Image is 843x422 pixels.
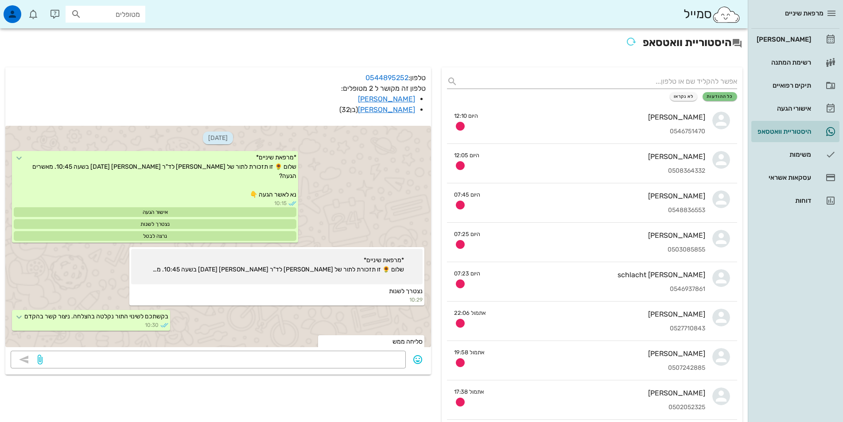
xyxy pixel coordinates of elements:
img: SmileCloud logo [712,6,741,23]
a: [PERSON_NAME] [751,29,839,50]
small: היום 12:05 [454,151,479,159]
input: אפשר להקליד שם או טלפון... [461,74,737,89]
div: [PERSON_NAME] schlacht [487,271,705,279]
a: 0544895252 [365,74,408,82]
span: [DATE] [203,132,233,144]
div: רשימת המתנה [755,59,811,66]
small: היום 07:25 [454,230,480,238]
a: עסקאות אשראי [751,167,839,188]
div: [PERSON_NAME] [485,113,705,121]
div: [PERSON_NAME] [493,310,705,318]
a: [PERSON_NAME] [358,95,415,103]
span: *מרפאת שיניים* שלום 🌻 זו תזכורת לתור של [PERSON_NAME] לד"ר [PERSON_NAME] [DATE] בשעה 10:45. מאשרי... [150,256,404,283]
div: משימות [755,151,811,158]
div: [PERSON_NAME] [755,36,811,43]
span: 10:30 [145,321,159,329]
div: 0508364332 [486,167,705,175]
span: נצטרך לשנות [389,287,423,295]
a: תגהיסטוריית וואטסאפ [751,121,839,142]
a: דוחות [751,190,839,211]
span: לא נקראו [674,94,694,99]
div: 0503085855 [487,246,705,254]
a: משימות [751,144,839,165]
span: 10:15 [274,199,287,207]
small: אתמול 22:06 [454,309,486,317]
small: אתמול 17:38 [454,387,484,396]
div: 0502052325 [491,404,705,411]
button: לא נקראו [670,92,698,101]
small: היום 12:10 [454,112,478,120]
div: עסקאות אשראי [755,174,811,181]
div: נרצה לבטל [14,231,296,241]
span: 32 [342,105,350,114]
span: מרפאת שיניים [785,9,824,17]
div: תיקים רפואיים [755,82,811,89]
div: 0546937861 [487,286,705,293]
div: 0507242885 [492,364,705,372]
div: אישורי הגעה [755,105,811,112]
p: טלפון: [11,73,426,83]
div: [PERSON_NAME] [491,389,705,397]
button: כל ההודעות [703,92,737,101]
div: [PERSON_NAME] [492,349,705,358]
h2: היסטוריית וואטסאפ [5,34,742,53]
span: כל ההודעות [707,94,733,99]
div: 0546751470 [485,128,705,136]
span: תג [26,7,31,12]
span: סליחה ממש [392,338,423,345]
div: היסטוריית וואטסאפ [755,128,811,135]
div: סמייל [684,5,741,24]
div: [PERSON_NAME] [487,231,705,240]
a: אישורי הגעה [751,98,839,119]
div: [PERSON_NAME] [486,152,705,161]
small: 10:30 [320,346,423,354]
div: 0548836553 [487,207,705,214]
span: בקשתכם לשינוי התור נקלטה בהצלחה. ניצור קשר בהקדם [24,313,168,320]
a: רשימת המתנה [751,52,839,73]
span: (בן ) [339,105,358,114]
div: 0527710843 [493,325,705,333]
small: אתמול 19:58 [454,348,485,356]
p: טלפון זה מקושר ל 2 מטופלים: [11,83,426,115]
div: נצטרך לשנות [14,219,296,229]
small: היום 07:23 [454,269,480,278]
small: 10:29 [131,296,423,304]
div: [PERSON_NAME] [487,192,705,200]
a: [PERSON_NAME] [358,105,415,114]
small: היום 07:45 [454,190,480,199]
a: תיקים רפואיים [751,75,839,96]
div: אישור הגעה [14,207,296,217]
div: דוחות [755,197,811,204]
